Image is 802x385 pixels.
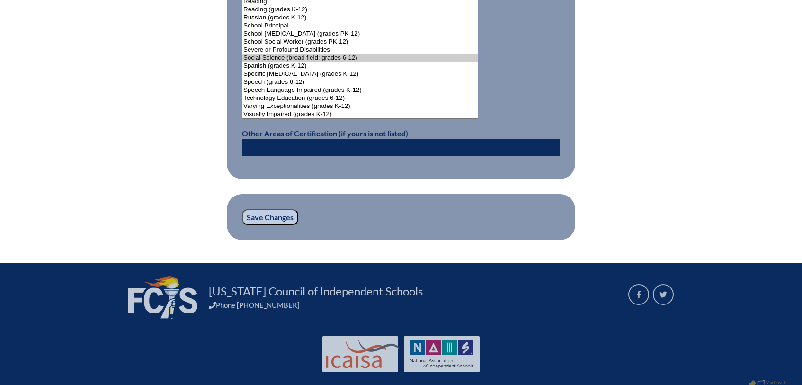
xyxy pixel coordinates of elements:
option: Technology Education (grades 6-12) [242,94,478,102]
div: Phone [PHONE_NUMBER] [209,301,617,309]
img: FCIS_logo_white [128,276,197,319]
option: Varying Exceptionalities (grades K-12) [242,102,478,110]
img: Int'l Council Advancing Independent School Accreditation logo [326,340,399,368]
option: Reading (grades K-12) [242,6,478,14]
option: Visually Impaired (grades K-12) [242,110,478,118]
option: Russian (grades K-12) [242,14,478,22]
option: Specific [MEDICAL_DATA] (grades K-12) [242,70,478,78]
a: [US_STATE] Council of Independent Schools [205,284,427,299]
label: Other Areas of Certification (if yours is not listed) [242,129,408,138]
option: School Social Worker (grades PK-12) [242,38,478,46]
option: Speech-Language Impaired (grades K-12) [242,86,478,94]
option: School [MEDICAL_DATA] (grades PK-12) [242,30,478,38]
option: Social Science (broad field; grades 6-12) [242,54,478,62]
option: Severe or Profound Disabilities [242,46,478,54]
input: Save Changes [242,209,298,225]
option: Speech (grades 6-12) [242,78,478,86]
img: NAIS Logo [410,340,473,368]
option: School Principal [242,22,478,30]
option: Spanish (grades K-12) [242,62,478,70]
